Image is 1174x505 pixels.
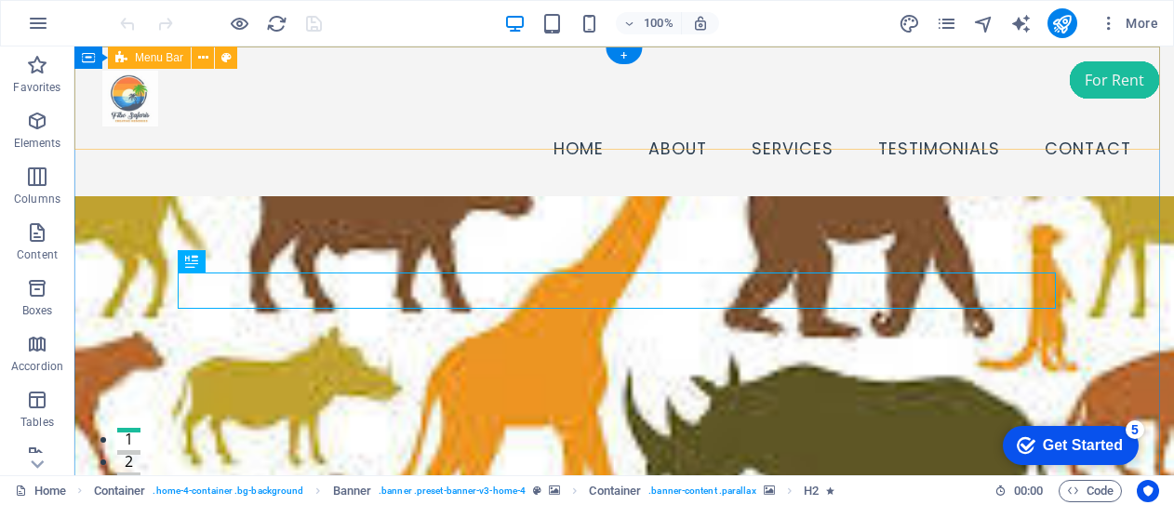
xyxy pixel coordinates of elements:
[10,9,146,48] div: Get Started 5 items remaining, 0% complete
[644,12,674,34] h6: 100%
[1137,480,1159,502] button: Usercentrics
[14,136,61,151] p: Elements
[589,480,641,502] span: Click to select. Double-click to edit
[20,415,54,430] p: Tables
[333,480,372,502] span: Click to select. Double-click to edit
[764,485,775,496] i: This element contains a background
[135,52,183,63] span: Menu Bar
[1047,8,1077,38] button: publish
[1100,14,1158,33] span: More
[549,485,560,496] i: This element contains a background
[648,480,755,502] span: . banner-content .parallax
[13,80,60,95] p: Favorites
[1059,480,1122,502] button: Code
[1027,484,1030,498] span: :
[1092,8,1166,38] button: More
[533,485,541,496] i: This element is a customizable preset
[133,4,152,22] div: 5
[1051,13,1073,34] i: Publish
[936,12,958,34] button: pages
[994,480,1044,502] h6: Session time
[265,12,287,34] button: reload
[22,303,53,318] p: Boxes
[228,12,250,34] button: Click here to leave preview mode and continue editing
[973,12,995,34] button: navigator
[1014,480,1043,502] span: 00 00
[50,20,130,37] div: Get Started
[43,404,66,408] button: 2
[15,480,66,502] a: Click to cancel selection. Double-click to open Pages
[1067,480,1114,502] span: Code
[899,13,920,34] i: Design (Ctrl+Alt+Y)
[17,247,58,262] p: Content
[826,485,834,496] i: Element contains an animation
[616,12,682,34] button: 100%
[266,13,287,34] i: Reload page
[606,47,642,64] div: +
[899,12,921,34] button: design
[379,480,526,502] span: . banner .preset-banner-v3-home-4
[11,359,63,374] p: Accordion
[692,15,709,32] i: On resize automatically adjust zoom level to fit chosen device.
[995,15,1085,52] div: For Rent
[43,381,66,386] button: 1
[804,480,819,502] span: Click to select. Double-click to edit
[153,480,303,502] span: . home-4-container .bg-background
[94,480,146,502] span: Click to select. Double-click to edit
[973,13,994,34] i: Navigator
[14,192,60,206] p: Columns
[1010,12,1033,34] button: text_generator
[94,480,835,502] nav: breadcrumb
[1010,13,1032,34] i: AI Writer
[43,426,66,431] button: 3
[936,13,957,34] i: Pages (Ctrl+Alt+S)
